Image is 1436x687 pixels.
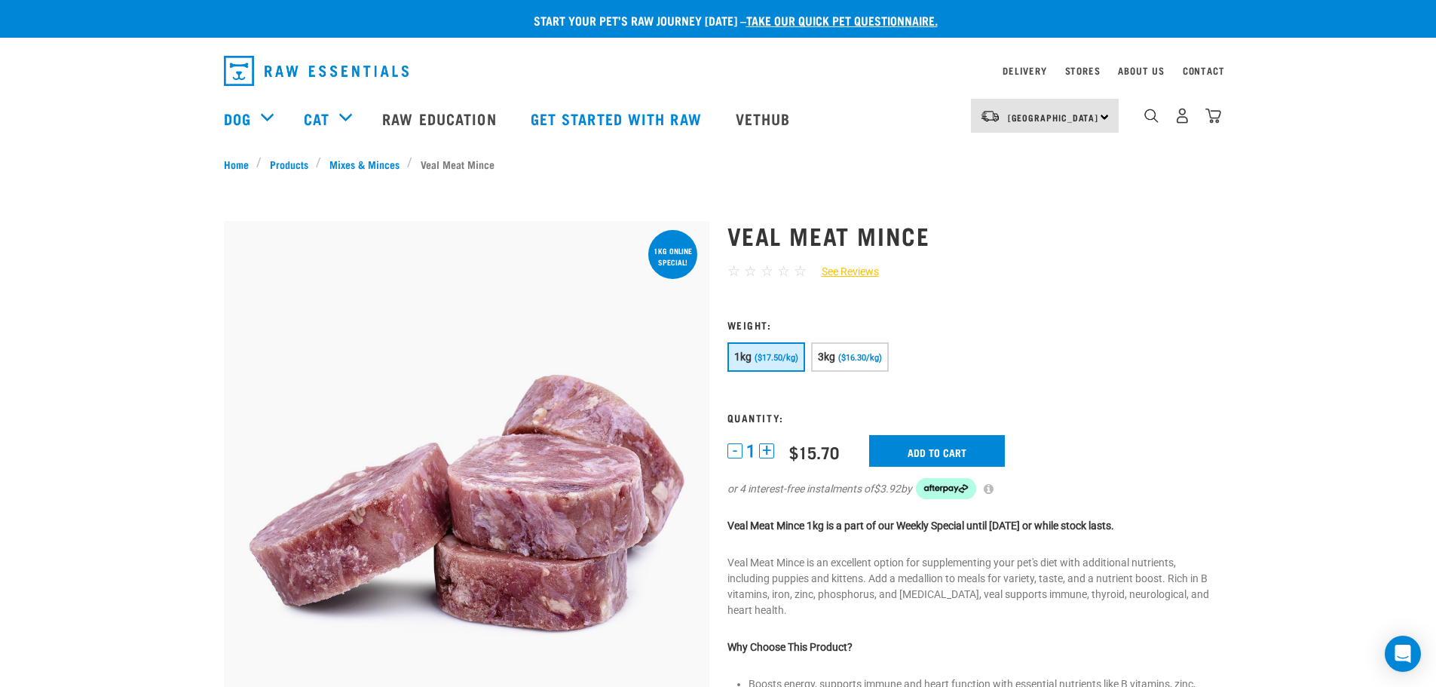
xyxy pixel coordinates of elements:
[727,555,1213,618] p: Veal Meat Mince is an excellent option for supplementing your pet's diet with additional nutrient...
[746,443,755,459] span: 1
[807,264,879,280] a: See Reviews
[777,262,790,280] span: ☆
[727,641,853,653] strong: Why Choose This Product?
[744,262,757,280] span: ☆
[789,443,839,462] div: $15.70
[874,481,901,497] span: $3.92
[321,156,407,172] a: Mixes & Minces
[1385,636,1421,672] div: Open Intercom Messenger
[1065,68,1101,73] a: Stores
[224,156,1213,172] nav: breadcrumbs
[304,107,329,130] a: Cat
[980,109,1000,123] img: van-moving.png
[755,353,798,363] span: ($17.50/kg)
[727,443,742,459] button: -
[727,319,1213,330] h3: Weight:
[761,262,773,280] span: ☆
[746,17,938,23] a: take our quick pet questionnaire.
[1174,108,1190,124] img: user.png
[727,478,1213,499] div: or 4 interest-free instalments of by
[224,156,257,172] a: Home
[727,262,740,280] span: ☆
[224,56,409,86] img: Raw Essentials Logo
[811,342,889,372] button: 3kg ($16.30/kg)
[1183,68,1225,73] a: Contact
[838,353,882,363] span: ($16.30/kg)
[727,520,1114,532] strong: Veal Meat Mince 1kg is a part of our Weekly Special until [DATE] or while stock lasts.
[224,107,251,130] a: Dog
[1008,115,1099,120] span: [GEOGRAPHIC_DATA]
[727,412,1213,423] h3: Quantity:
[262,156,316,172] a: Products
[721,88,810,149] a: Vethub
[734,351,752,363] span: 1kg
[367,88,515,149] a: Raw Education
[818,351,836,363] span: 3kg
[794,262,807,280] span: ☆
[727,342,805,372] button: 1kg ($17.50/kg)
[759,443,774,459] button: +
[869,435,1005,467] input: Add to cart
[1003,68,1046,73] a: Delivery
[1144,109,1159,123] img: home-icon-1@2x.png
[916,478,976,499] img: Afterpay
[727,222,1213,249] h1: Veal Meat Mince
[516,88,721,149] a: Get started with Raw
[1205,108,1221,124] img: home-icon@2x.png
[212,50,1225,92] nav: dropdown navigation
[1118,68,1164,73] a: About Us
